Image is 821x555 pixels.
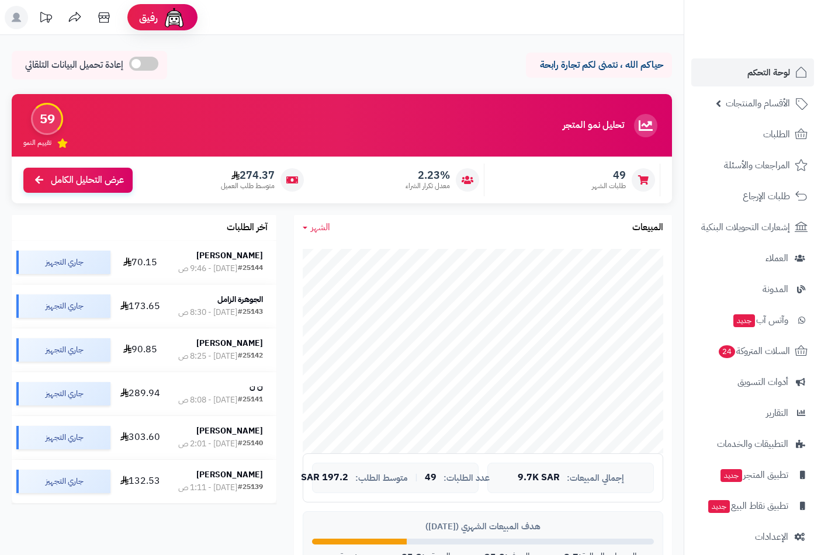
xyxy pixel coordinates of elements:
span: تطبيق المتجر [719,467,788,483]
a: العملاء [691,244,814,272]
span: 274.37 [221,169,275,182]
a: السلات المتروكة24 [691,337,814,365]
a: لوحة التحكم [691,58,814,86]
span: الشهر [311,220,330,234]
a: التطبيقات والخدمات [691,430,814,458]
span: الأقسام والمنتجات [726,95,790,112]
div: #25142 [238,351,263,362]
td: 173.65 [115,285,165,328]
span: رفيق [139,11,158,25]
span: تقييم النمو [23,138,51,148]
span: 2.23% [406,169,450,182]
div: جاري التجهيز [16,382,110,405]
a: إشعارات التحويلات البنكية [691,213,814,241]
td: 132.53 [115,460,165,503]
span: متوسط طلب العميل [221,181,275,191]
img: ai-face.png [162,6,186,29]
span: إشعارات التحويلات البنكية [701,219,790,235]
div: #25141 [238,394,263,406]
a: تحديثات المنصة [31,6,60,32]
span: إعادة تحميل البيانات التلقائي [25,58,123,72]
div: هدف المبيعات الشهري ([DATE]) [312,521,654,533]
span: طلبات الإرجاع [743,188,790,204]
span: 197.2 SAR [301,473,348,483]
strong: [PERSON_NAME] [196,469,263,481]
div: [DATE] - 9:46 ص [178,263,237,275]
div: [DATE] - 2:01 ص [178,438,237,450]
a: الإعدادات [691,523,814,551]
span: طلبات الشهر [592,181,626,191]
span: | [415,473,418,482]
a: أدوات التسويق [691,368,814,396]
span: جديد [708,500,730,513]
h3: تحليل نمو المتجر [563,120,624,131]
td: 289.94 [115,372,165,415]
a: المراجعات والأسئلة [691,151,814,179]
span: عرض التحليل الكامل [51,174,124,187]
div: جاري التجهيز [16,294,110,318]
p: حياكم الله ، نتمنى لكم تجارة رابحة [535,58,663,72]
div: جاري التجهيز [16,338,110,362]
div: #25140 [238,438,263,450]
td: 303.60 [115,416,165,459]
span: جديد [733,314,755,327]
div: #25143 [238,307,263,318]
div: جاري التجهيز [16,251,110,274]
span: أدوات التسويق [737,374,788,390]
span: الإعدادات [755,529,788,545]
span: السلات المتروكة [718,343,790,359]
div: [DATE] - 8:25 ص [178,351,237,362]
span: المراجعات والأسئلة [724,157,790,174]
div: [DATE] - 1:11 ص [178,482,237,494]
span: المدونة [763,281,788,297]
a: طلبات الإرجاع [691,182,814,210]
span: 24 [719,345,735,358]
div: جاري التجهيز [16,426,110,449]
a: تطبيق المتجرجديد [691,461,814,489]
strong: الجوهرة الزامل [217,293,263,306]
a: المدونة [691,275,814,303]
span: التقارير [766,405,788,421]
span: متوسط الطلب: [355,473,408,483]
div: [DATE] - 8:08 ص [178,394,237,406]
strong: [PERSON_NAME] [196,337,263,349]
a: وآتس آبجديد [691,306,814,334]
a: الطلبات [691,120,814,148]
a: التقارير [691,399,814,427]
a: الشهر [303,221,330,234]
strong: [PERSON_NAME] [196,425,263,437]
span: لوحة التحكم [747,64,790,81]
span: 49 [425,473,437,483]
span: الطلبات [763,126,790,143]
a: تطبيق نقاط البيعجديد [691,492,814,520]
strong: [PERSON_NAME] [196,249,263,262]
div: #25139 [238,482,263,494]
span: التطبيقات والخدمات [717,436,788,452]
strong: ن ن [250,381,263,393]
span: عدد الطلبات: [444,473,490,483]
td: 70.15 [115,241,165,284]
span: العملاء [765,250,788,266]
div: [DATE] - 8:30 ص [178,307,237,318]
h3: المبيعات [632,223,663,233]
div: جاري التجهيز [16,470,110,493]
span: إجمالي المبيعات: [567,473,624,483]
a: عرض التحليل الكامل [23,168,133,193]
div: #25144 [238,263,263,275]
td: 90.85 [115,328,165,372]
span: 49 [592,169,626,182]
span: وآتس آب [732,312,788,328]
span: 9.7K SAR [518,473,560,483]
span: معدل تكرار الشراء [406,181,450,191]
h3: آخر الطلبات [227,223,268,233]
span: جديد [720,469,742,482]
span: تطبيق نقاط البيع [707,498,788,514]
